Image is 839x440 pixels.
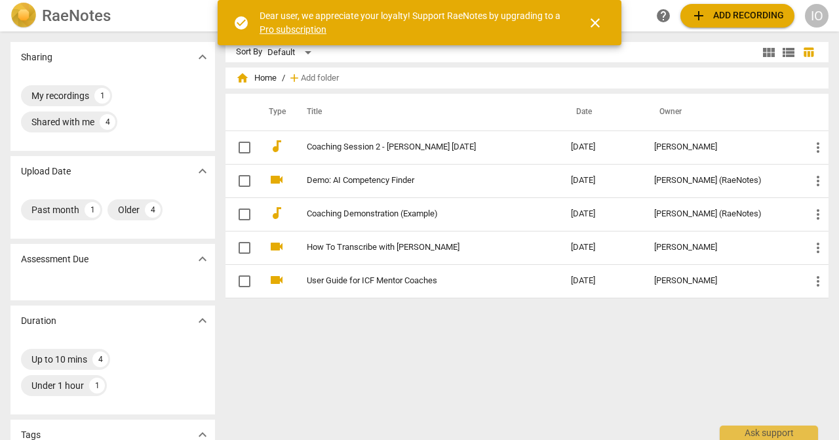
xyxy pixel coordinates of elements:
[560,130,643,164] td: [DATE]
[759,43,779,62] button: Tile view
[560,197,643,231] td: [DATE]
[21,252,88,266] p: Assessment Due
[260,24,326,35] a: Pro subscription
[810,140,826,155] span: more_vert
[21,165,71,178] p: Upload Date
[587,15,603,31] span: close
[691,8,707,24] span: add
[307,176,524,186] a: Demo: AI Competency Finder
[195,49,210,65] span: expand_more
[10,3,37,29] img: Logo
[145,202,161,218] div: 4
[269,172,284,188] span: videocam
[654,209,789,219] div: [PERSON_NAME] (RaeNotes)
[810,207,826,222] span: more_vert
[560,231,643,264] td: [DATE]
[89,378,105,393] div: 1
[100,114,115,130] div: 4
[21,314,56,328] p: Duration
[236,71,277,85] span: Home
[31,353,87,366] div: Up to 10 mins
[193,47,212,67] button: Show more
[193,311,212,330] button: Show more
[258,94,291,130] th: Type
[654,142,789,152] div: [PERSON_NAME]
[761,45,777,60] span: view_module
[31,203,79,216] div: Past month
[195,251,210,267] span: expand_more
[560,164,643,197] td: [DATE]
[31,89,89,102] div: My recordings
[691,8,784,24] span: Add recording
[195,313,210,329] span: expand_more
[579,7,611,39] button: Close
[655,8,671,24] span: help
[195,163,210,179] span: expand_more
[307,243,524,252] a: How To Transcribe with [PERSON_NAME]
[267,42,316,63] div: Default
[810,173,826,189] span: more_vert
[654,176,789,186] div: [PERSON_NAME] (RaeNotes)
[92,351,108,367] div: 4
[307,142,524,152] a: Coaching Session 2 - [PERSON_NAME] [DATE]
[810,240,826,256] span: more_vert
[288,71,301,85] span: add
[301,73,339,83] span: Add folder
[307,209,524,219] a: Coaching Demonstration (Example)
[260,9,564,36] div: Dear user, we appreciate your loyalty! Support RaeNotes by upgrading to a
[10,3,212,29] a: LogoRaeNotes
[802,46,815,58] span: table_chart
[31,115,94,129] div: Shared with me
[236,47,262,57] div: Sort By
[798,43,818,62] button: Table view
[652,4,675,28] a: Help
[680,4,794,28] button: Upload
[269,138,284,154] span: audiotrack
[233,15,249,31] span: check_circle
[269,272,284,288] span: videocam
[805,4,829,28] button: IO
[720,426,818,440] div: Ask support
[193,249,212,269] button: Show more
[193,161,212,181] button: Show more
[118,203,140,216] div: Older
[269,239,284,254] span: videocam
[810,273,826,289] span: more_vert
[21,50,52,64] p: Sharing
[42,7,111,25] h2: RaeNotes
[644,94,800,130] th: Owner
[236,71,249,85] span: home
[282,73,285,83] span: /
[781,45,796,60] span: view_list
[560,264,643,298] td: [DATE]
[31,379,84,392] div: Under 1 hour
[291,94,560,130] th: Title
[654,276,789,286] div: [PERSON_NAME]
[560,94,643,130] th: Date
[85,202,100,218] div: 1
[269,205,284,221] span: audiotrack
[94,88,110,104] div: 1
[779,43,798,62] button: List view
[307,276,524,286] a: User Guide for ICF Mentor Coaches
[654,243,789,252] div: [PERSON_NAME]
